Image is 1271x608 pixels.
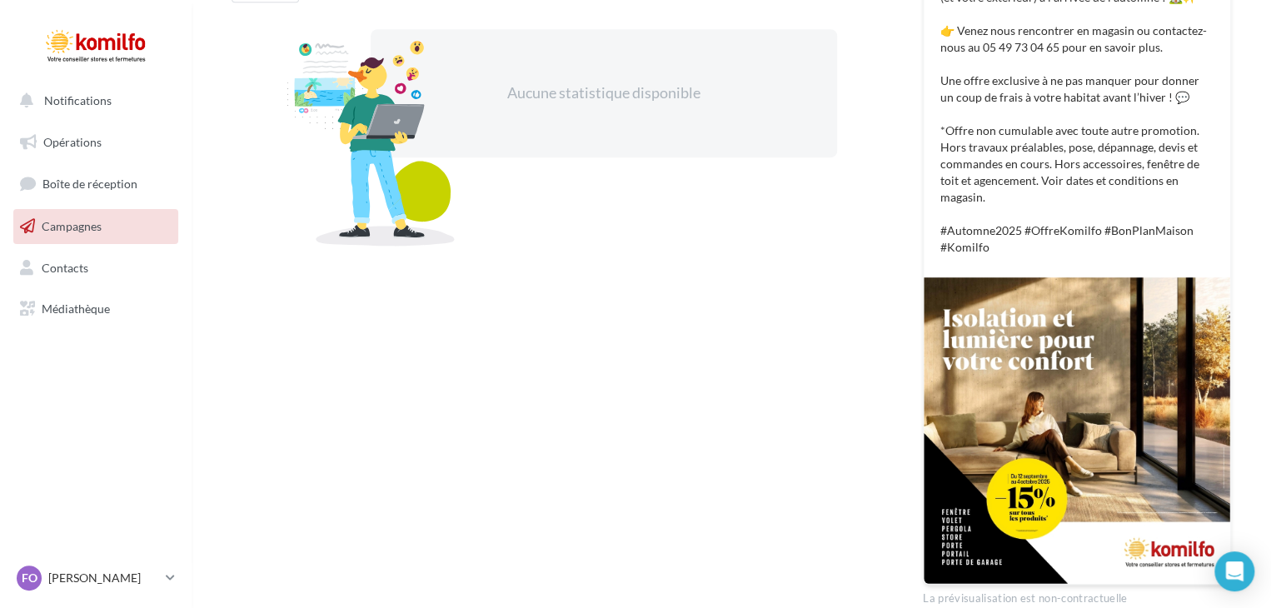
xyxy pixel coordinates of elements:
[43,135,102,149] span: Opérations
[10,166,182,202] a: Boîte de réception
[42,219,102,233] span: Campagnes
[10,292,182,326] a: Médiathèque
[13,562,178,594] a: Fo [PERSON_NAME]
[42,260,88,274] span: Contacts
[22,570,37,586] span: Fo
[424,82,784,104] div: Aucune statistique disponible
[1214,551,1254,591] div: Open Intercom Messenger
[42,302,110,316] span: Médiathèque
[48,570,159,586] p: [PERSON_NAME]
[42,177,137,191] span: Boîte de réception
[10,209,182,244] a: Campagnes
[10,83,175,118] button: Notifications
[44,93,112,107] span: Notifications
[923,585,1231,606] div: La prévisualisation est non-contractuelle
[10,125,182,160] a: Opérations
[10,251,182,286] a: Contacts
